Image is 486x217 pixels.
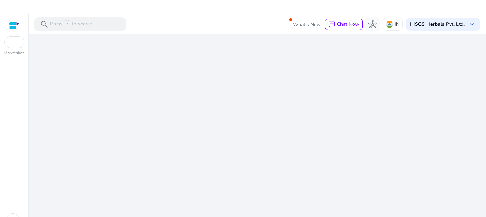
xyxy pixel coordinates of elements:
span: search [40,20,49,29]
p: IN [394,18,399,30]
button: chatChat Now [325,19,363,30]
span: keyboard_arrow_down [467,20,476,29]
p: Press to search [50,20,92,28]
span: Chat Now [337,21,359,28]
p: Hi [410,22,465,27]
span: hub [368,20,377,29]
span: chat [328,21,335,28]
span: What's New [293,18,321,31]
b: SGS Herbals Pvt. Ltd. [415,21,465,28]
span: / [64,20,70,28]
button: hub [365,17,380,31]
img: in.svg [386,21,393,28]
p: Marketplace [4,50,24,56]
